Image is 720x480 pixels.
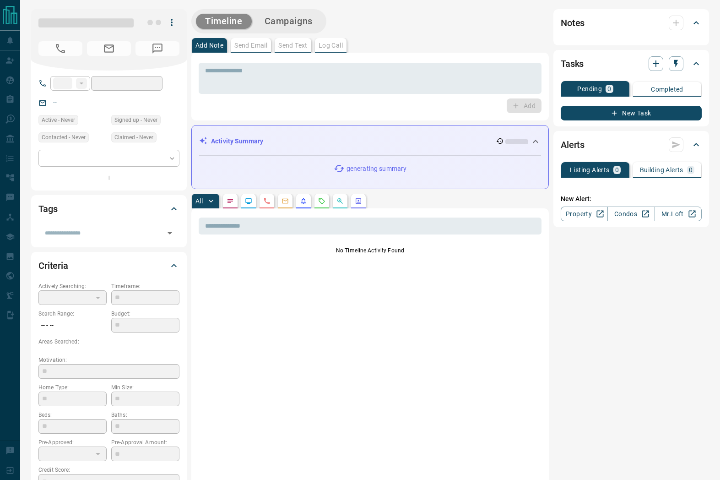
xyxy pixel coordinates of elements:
span: Active - Never [42,115,75,125]
div: Criteria [38,255,179,277]
p: New Alert: [561,194,702,204]
p: Beds: [38,411,107,419]
svg: Calls [263,197,271,205]
a: Property [561,207,608,221]
p: All [195,198,203,204]
svg: Emails [282,197,289,205]
div: Tags [38,198,179,220]
div: Activity Summary [199,133,541,150]
h2: Alerts [561,137,585,152]
p: Pre-Approval Amount: [111,438,179,447]
svg: Listing Alerts [300,197,307,205]
h2: Tags [38,202,57,216]
p: Min Size: [111,383,179,392]
h2: Criteria [38,258,68,273]
span: Contacted - Never [42,133,86,142]
svg: Requests [318,197,325,205]
p: Add Note [195,42,223,49]
button: Timeline [196,14,252,29]
p: Areas Searched: [38,338,179,346]
svg: Lead Browsing Activity [245,197,252,205]
div: Notes [561,12,702,34]
p: 0 [689,167,693,173]
p: Activity Summary [211,136,263,146]
p: 0 [615,167,619,173]
p: 0 [607,86,611,92]
p: Completed [651,86,683,93]
p: Home Type: [38,383,107,392]
p: Building Alerts [640,167,683,173]
p: Search Range: [38,310,107,318]
button: New Task [561,106,702,120]
span: Signed up - Never [114,115,157,125]
button: Open [163,227,176,240]
p: Pending [577,86,602,92]
span: No Number [38,41,82,56]
button: Campaigns [255,14,322,29]
h2: Notes [561,16,585,30]
span: No Number [135,41,179,56]
span: No Email [87,41,131,56]
a: Mr.Loft [655,207,702,221]
p: Pre-Approved: [38,438,107,447]
p: -- - -- [38,318,107,333]
p: Motivation: [38,356,179,364]
p: Listing Alerts [570,167,610,173]
p: No Timeline Activity Found [199,246,541,255]
p: Credit Score: [38,466,179,474]
a: Condos [607,207,655,221]
a: -- [53,99,57,106]
p: Budget: [111,310,179,318]
p: Timeframe: [111,282,179,290]
svg: Notes [227,197,234,205]
p: Baths: [111,411,179,419]
p: Actively Searching: [38,282,107,290]
svg: Agent Actions [355,197,362,205]
div: Tasks [561,53,702,75]
svg: Opportunities [336,197,344,205]
h2: Tasks [561,56,584,71]
div: Alerts [561,134,702,156]
p: generating summary [346,164,406,174]
span: Claimed - Never [114,133,153,142]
